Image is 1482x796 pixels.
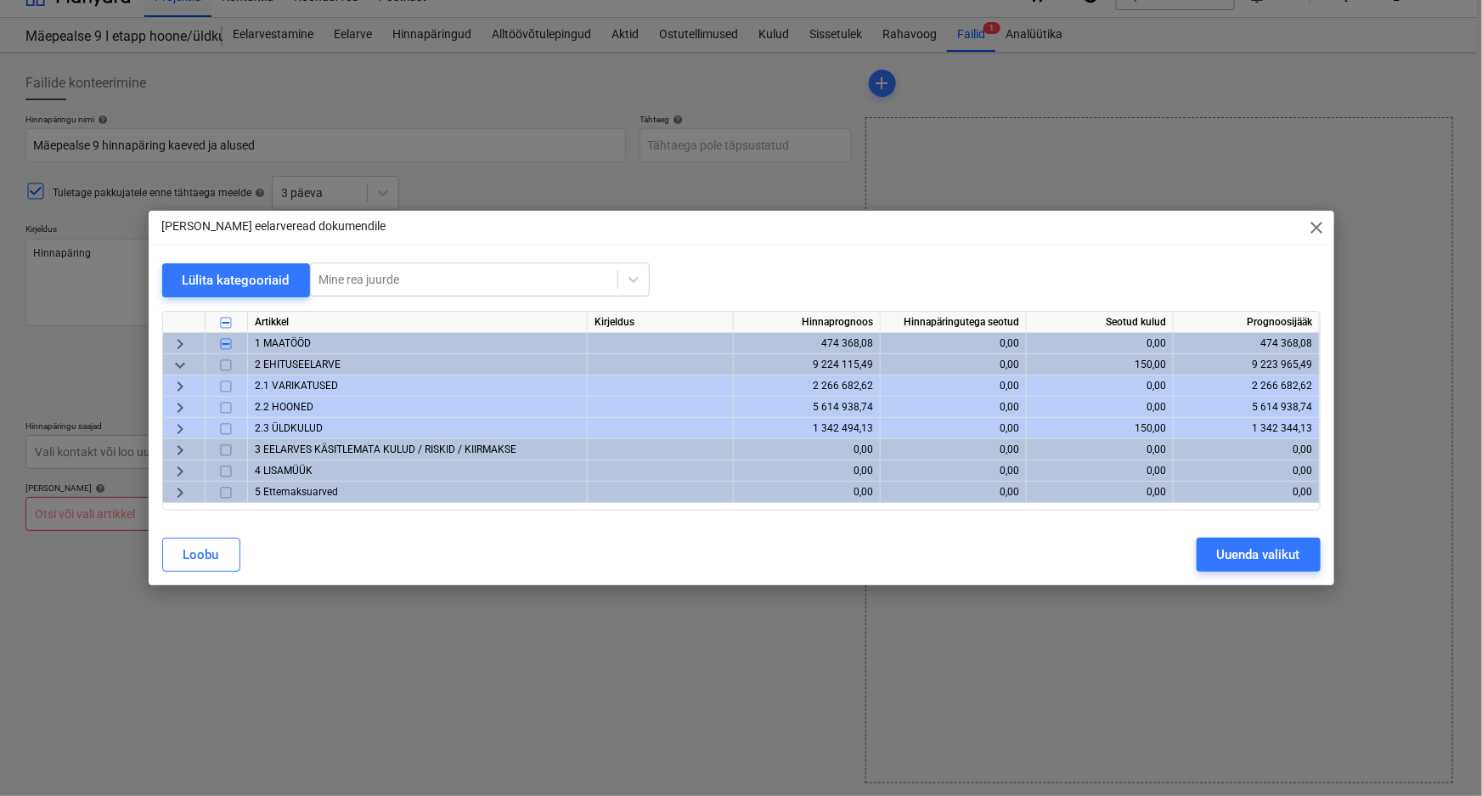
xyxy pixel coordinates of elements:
div: 0,00 [888,333,1019,354]
button: Loobu [162,538,240,572]
span: keyboard_arrow_right [170,334,190,354]
div: Artikkel [248,312,588,333]
div: Kirjeldus [588,312,734,333]
div: 0,00 [741,439,873,460]
div: 474 368,08 [1181,333,1312,354]
span: close [1307,217,1327,238]
div: 9 223 965,49 [1181,354,1312,375]
iframe: Chat Widget [1397,714,1482,796]
span: 1 MAATÖÖD [255,337,311,349]
div: 0,00 [1181,439,1312,460]
div: 0,00 [888,375,1019,397]
div: 5 614 938,74 [741,397,873,418]
div: 1 342 344,13 [1181,418,1312,439]
div: 0,00 [1181,460,1312,482]
span: keyboard_arrow_right [170,376,190,397]
div: 0,00 [1034,397,1166,418]
span: keyboard_arrow_down [170,355,190,375]
div: 1 342 494,13 [741,418,873,439]
div: 0,00 [1034,375,1166,397]
div: 0,00 [1034,439,1166,460]
button: Uuenda valikut [1197,538,1321,572]
div: 0,00 [888,397,1019,418]
span: keyboard_arrow_right [170,440,190,460]
div: 0,00 [1034,460,1166,482]
div: 0,00 [888,418,1019,439]
div: Hinnaprognoos [734,312,881,333]
div: 0,00 [1181,482,1312,503]
span: 3 EELARVES KÄSITLEMATA KULUD / RISKID / KIIRMAKSE [255,443,516,455]
div: 474 368,08 [741,333,873,354]
div: 5 614 938,74 [1181,397,1312,418]
button: Lülita kategooriaid [162,263,310,297]
div: 150,00 [1034,354,1166,375]
span: 2.3 ÜLDKULUD [255,422,323,434]
span: 5 Ettemaksuarved [255,486,338,498]
span: 2.2 HOONED [255,401,313,413]
span: 4 LISAMÜÜK [255,465,313,477]
span: keyboard_arrow_right [170,398,190,418]
div: 0,00 [888,460,1019,482]
div: Uuenda valikut [1217,544,1300,566]
div: Prognoosijääk [1174,312,1320,333]
div: Loobu [183,544,219,566]
div: 0,00 [741,482,873,503]
div: 0,00 [1034,482,1166,503]
div: 0,00 [888,439,1019,460]
span: keyboard_arrow_right [170,461,190,482]
span: 2.1 VARIKATUSED [255,380,338,392]
span: keyboard_arrow_right [170,483,190,503]
div: 0,00 [1034,333,1166,354]
div: 0,00 [888,354,1019,375]
div: Lülita kategooriaid [183,269,290,291]
span: keyboard_arrow_right [170,419,190,439]
div: Seotud kulud [1027,312,1174,333]
div: 9 224 115,49 [741,354,873,375]
span: 2 EHITUSEELARVE [255,358,341,370]
p: [PERSON_NAME] eelarveread dokumendile [162,217,386,235]
div: Hinnapäringutega seotud [881,312,1027,333]
div: 0,00 [888,482,1019,503]
div: 2 266 682,62 [741,375,873,397]
div: 0,00 [741,460,873,482]
div: 2 266 682,62 [1181,375,1312,397]
div: 150,00 [1034,418,1166,439]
